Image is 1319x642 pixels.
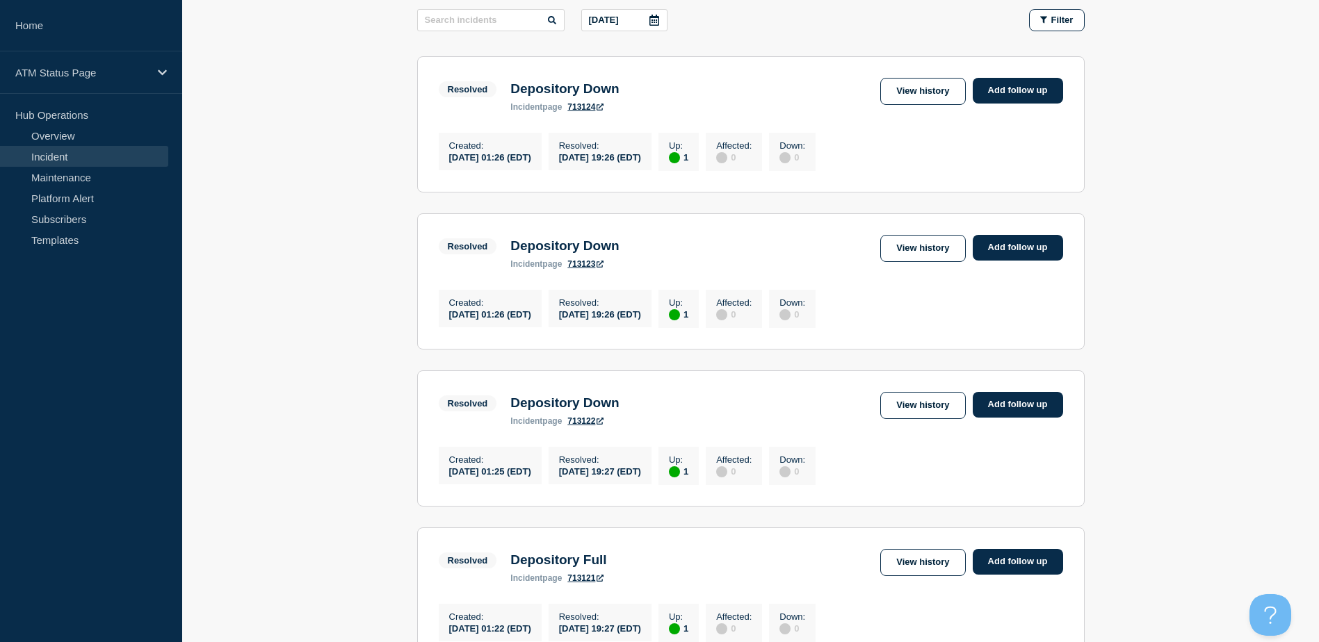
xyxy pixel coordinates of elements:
[716,611,752,622] p: Affected :
[669,140,688,151] p: Up :
[449,611,531,622] p: Created :
[439,395,497,411] span: Resolved
[417,9,565,31] input: Search incidents
[779,465,805,477] div: 0
[779,622,805,634] div: 0
[779,454,805,465] p: Down :
[973,392,1063,418] a: Add follow up
[669,297,688,308] p: Up :
[669,466,680,477] div: up
[510,81,619,97] h3: Depository Down
[449,622,531,634] div: [DATE] 01:22 (EDT)
[1051,15,1074,25] span: Filter
[449,454,531,465] p: Created :
[510,416,542,426] span: incident
[716,623,727,634] div: disabled
[449,297,531,308] p: Created :
[716,466,727,477] div: disabled
[439,552,497,568] span: Resolved
[716,454,752,465] p: Affected :
[559,297,641,308] p: Resolved :
[669,308,688,320] div: 1
[669,152,680,163] div: up
[716,309,727,320] div: disabled
[581,9,667,31] button: [DATE]
[779,308,805,320] div: 0
[559,454,641,465] p: Resolved :
[510,416,562,426] p: page
[880,78,965,105] a: View history
[779,466,791,477] div: disabled
[449,151,531,163] div: [DATE] 01:26 (EDT)
[669,309,680,320] div: up
[439,238,497,254] span: Resolved
[669,622,688,634] div: 1
[510,102,562,112] p: page
[1029,9,1085,31] button: Filter
[779,152,791,163] div: disabled
[973,235,1063,261] a: Add follow up
[669,454,688,465] p: Up :
[567,573,604,583] a: 713121
[559,308,641,320] div: [DATE] 19:26 (EDT)
[669,611,688,622] p: Up :
[716,151,752,163] div: 0
[779,151,805,163] div: 0
[779,309,791,320] div: disabled
[510,395,619,411] h3: Depository Down
[449,308,531,320] div: [DATE] 01:26 (EDT)
[880,392,965,419] a: View history
[589,15,619,25] p: [DATE]
[559,151,641,163] div: [DATE] 19:26 (EDT)
[973,78,1063,104] a: Add follow up
[716,622,752,634] div: 0
[510,573,542,583] span: incident
[716,140,752,151] p: Affected :
[669,623,680,634] div: up
[716,152,727,163] div: disabled
[559,140,641,151] p: Resolved :
[510,259,562,269] p: page
[567,102,604,112] a: 713124
[1249,594,1291,636] iframe: Help Scout Beacon - Open
[567,416,604,426] a: 713122
[716,297,752,308] p: Affected :
[510,238,619,254] h3: Depository Down
[779,297,805,308] p: Down :
[510,552,606,568] h3: Depository Full
[510,573,562,583] p: page
[716,308,752,320] div: 0
[880,549,965,576] a: View history
[510,102,542,112] span: incident
[449,140,531,151] p: Created :
[559,465,641,477] div: [DATE] 19:27 (EDT)
[779,623,791,634] div: disabled
[779,140,805,151] p: Down :
[439,81,497,97] span: Resolved
[449,465,531,477] div: [DATE] 01:25 (EDT)
[716,465,752,477] div: 0
[510,259,542,269] span: incident
[15,67,149,79] p: ATM Status Page
[559,611,641,622] p: Resolved :
[669,151,688,163] div: 1
[880,235,965,262] a: View history
[779,611,805,622] p: Down :
[567,259,604,269] a: 713123
[973,549,1063,575] a: Add follow up
[559,622,641,634] div: [DATE] 19:27 (EDT)
[669,465,688,477] div: 1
